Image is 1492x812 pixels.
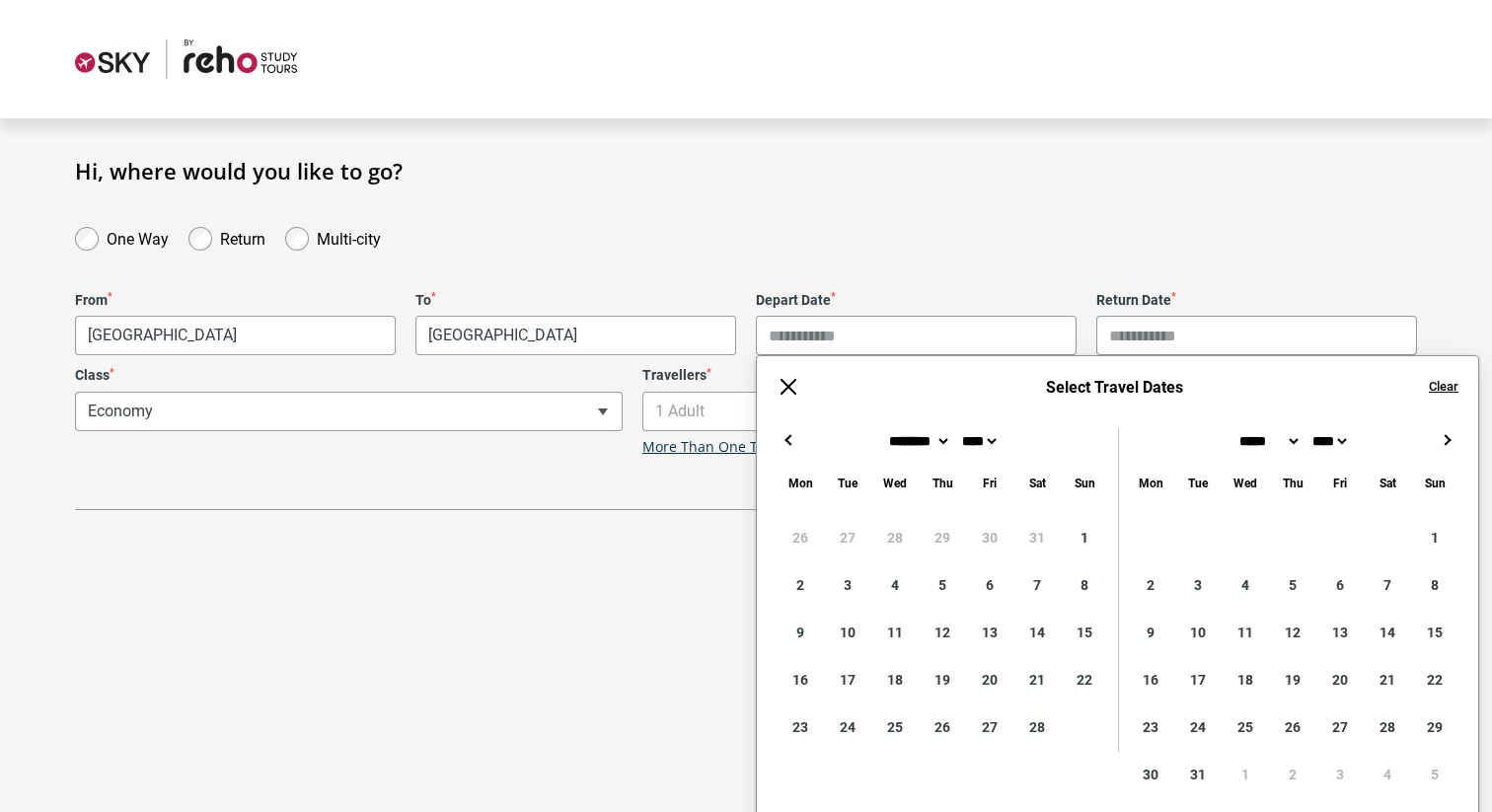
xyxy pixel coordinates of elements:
div: Sunday [1061,472,1108,494]
span: 1 Adult [642,392,1190,431]
div: Friday [1316,472,1364,494]
div: 28 [871,514,919,561]
div: 25 [1222,703,1269,751]
div: 5 [1269,561,1316,609]
button: ← [777,428,800,452]
div: Saturday [1013,472,1061,494]
div: 27 [1316,703,1364,751]
div: 26 [1269,703,1316,751]
div: 15 [1411,609,1458,656]
div: 22 [1061,656,1108,703]
div: 15 [1061,609,1108,656]
div: 24 [824,703,871,751]
div: 26 [919,703,966,751]
label: One Way [107,225,169,249]
span: Melbourne, Australia [76,317,395,354]
div: 3 [1316,751,1364,798]
label: Return Date [1096,292,1417,309]
div: 1 [1061,514,1108,561]
div: 22 [1411,656,1458,703]
label: Depart Date [756,292,1077,309]
label: To [415,292,736,309]
div: Wednesday [1222,472,1269,494]
div: 31 [1013,514,1061,561]
div: Thursday [919,472,966,494]
div: 1 [1411,514,1458,561]
div: 13 [1316,609,1364,656]
div: 31 [1174,751,1222,798]
h1: Hi, where would you like to go? [75,158,1417,184]
span: Ho Chi Minh City, Vietnam [416,317,735,354]
div: 30 [1127,751,1174,798]
div: 24 [1174,703,1222,751]
div: 23 [777,703,824,751]
div: 21 [1364,656,1411,703]
div: 18 [871,656,919,703]
div: 16 [777,656,824,703]
span: Ho Chi Minh City, Vietnam [415,316,736,355]
div: 20 [966,656,1013,703]
div: 9 [1127,609,1174,656]
span: Melbourne, Australia [75,316,396,355]
span: Economy [76,393,622,430]
div: 5 [919,561,966,609]
div: 2 [777,561,824,609]
div: 4 [1222,561,1269,609]
div: Monday [777,472,824,494]
div: 11 [1222,609,1269,656]
div: Tuesday [824,472,871,494]
div: 8 [1411,561,1458,609]
div: 5 [1411,751,1458,798]
div: 23 [1127,703,1174,751]
div: 27 [824,514,871,561]
div: 16 [1127,656,1174,703]
div: 30 [966,514,1013,561]
div: 26 [777,514,824,561]
div: 12 [1269,609,1316,656]
div: 14 [1364,609,1411,656]
div: 9 [777,609,824,656]
span: Economy [75,392,623,431]
div: 25 [871,703,919,751]
div: 19 [919,656,966,703]
div: 2 [1127,561,1174,609]
div: 6 [1316,561,1364,609]
div: 10 [1174,609,1222,656]
button: Clear [1429,378,1458,396]
div: 6 [966,561,1013,609]
div: 3 [824,561,871,609]
div: 11 [871,609,919,656]
div: 8 [1061,561,1108,609]
div: 7 [1364,561,1411,609]
a: More Than One Traveller? [642,439,814,456]
div: 4 [1364,751,1411,798]
div: 28 [1013,703,1061,751]
div: 18 [1222,656,1269,703]
div: 17 [824,656,871,703]
div: 28 [1364,703,1411,751]
label: Multi-city [317,225,381,249]
div: 4 [871,561,919,609]
label: From [75,292,396,309]
div: 1 [1222,751,1269,798]
div: 19 [1269,656,1316,703]
div: 20 [1316,656,1364,703]
div: 2 [1269,751,1316,798]
div: Monday [1127,472,1174,494]
span: 1 Adult [643,393,1189,430]
div: 10 [824,609,871,656]
div: Friday [966,472,1013,494]
div: Tuesday [1174,472,1222,494]
div: Sunday [1411,472,1458,494]
div: Thursday [1269,472,1316,494]
div: 7 [1013,561,1061,609]
label: Class [75,367,623,384]
button: → [1435,428,1458,452]
div: 27 [966,703,1013,751]
div: 29 [919,514,966,561]
div: 13 [966,609,1013,656]
div: 29 [1411,703,1458,751]
div: 3 [1174,561,1222,609]
h6: Select Travel Dates [820,378,1409,397]
div: 12 [919,609,966,656]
